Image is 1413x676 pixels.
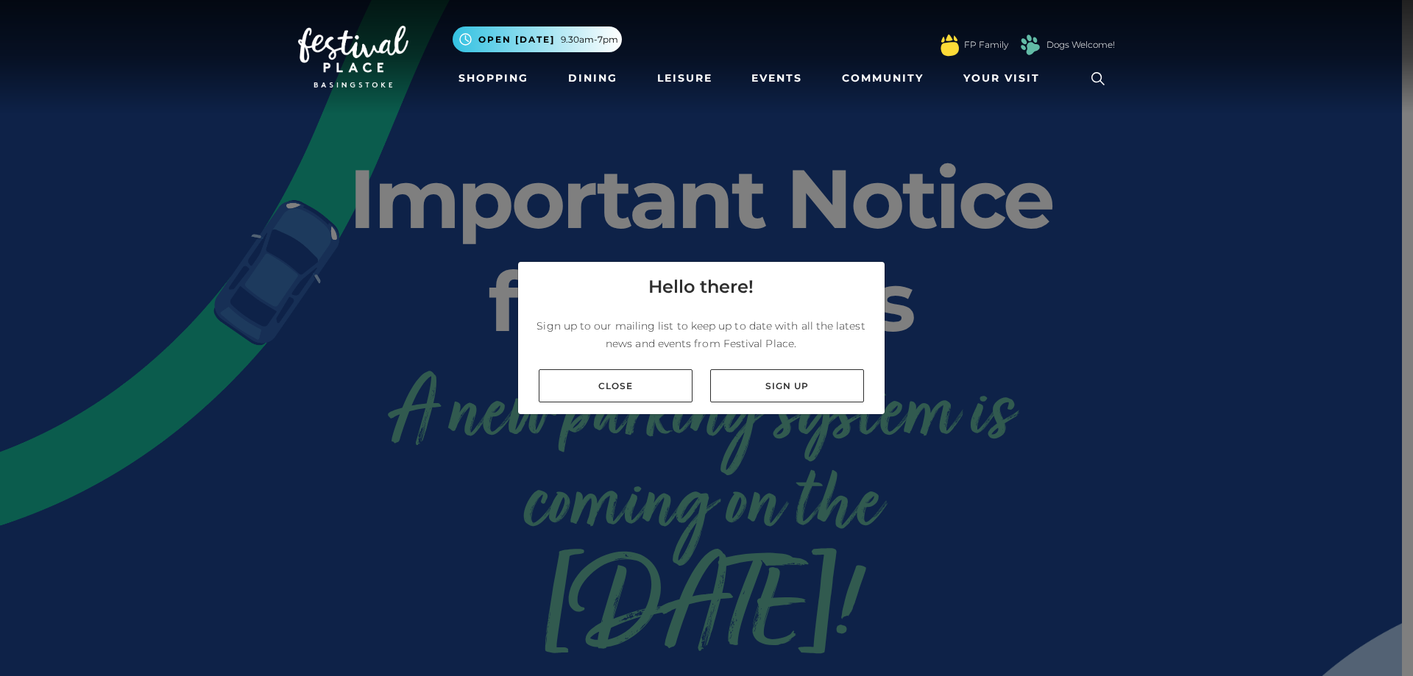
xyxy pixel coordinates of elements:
a: Community [836,65,929,92]
h4: Hello there! [648,274,754,300]
a: Dogs Welcome! [1047,38,1115,51]
a: Your Visit [957,65,1053,92]
p: Sign up to our mailing list to keep up to date with all the latest news and events from Festival ... [530,317,873,352]
span: Your Visit [963,71,1040,86]
span: Open [DATE] [478,33,555,46]
a: Sign up [710,369,864,402]
a: Close [539,369,693,402]
a: Dining [562,65,623,92]
a: FP Family [964,38,1008,51]
img: Festival Place Logo [298,26,408,88]
a: Shopping [453,65,534,92]
button: Open [DATE] 9.30am-7pm [453,26,622,52]
a: Leisure [651,65,718,92]
a: Events [746,65,808,92]
span: 9.30am-7pm [561,33,618,46]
